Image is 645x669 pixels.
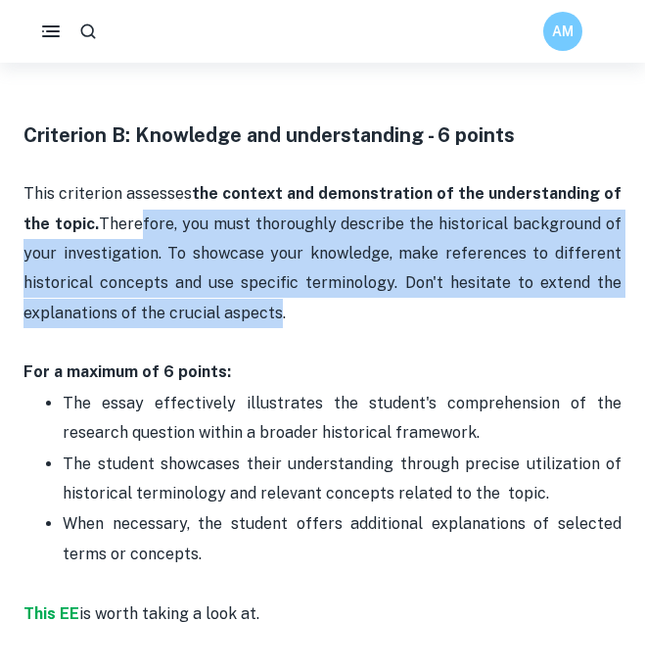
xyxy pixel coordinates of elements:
p: The student showcases their understanding through precise utilization of historical terminology a... [63,450,622,509]
a: This EE [23,604,79,623]
strong: of the topic. [23,184,622,232]
p: When necessary, the student offers additional explanations of selected terms or concepts. [63,509,622,569]
strong: the context and demonstration of the understanding [192,184,600,203]
p: The essay effectively illustrates the student's comprehension of the research question within a b... [63,389,622,449]
button: AM [543,12,582,51]
p: This criterion assesses Therefore, you must thoroughly describe the historical background of your... [23,179,622,388]
h6: AM [552,21,575,42]
strong: Criterion B: Knowledge and understanding - 6 points [23,123,515,147]
strong: For a maximum of 6 points: [23,362,231,381]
